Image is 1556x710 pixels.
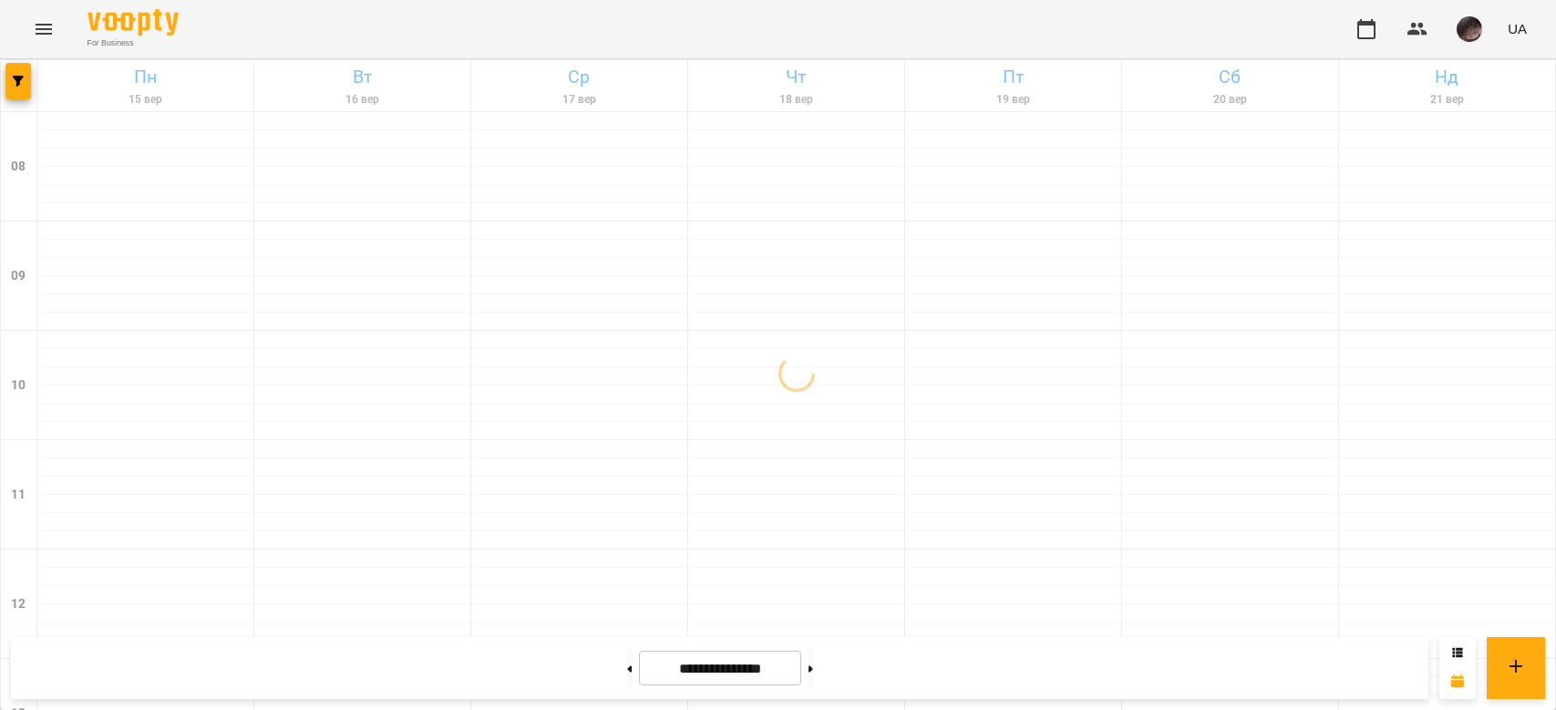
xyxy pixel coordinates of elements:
[11,266,26,286] h6: 09
[22,7,66,51] button: Menu
[1508,19,1527,38] span: UA
[1342,91,1552,108] h6: 21 вер
[11,594,26,614] h6: 12
[88,9,179,36] img: Voopty Logo
[1342,63,1552,91] h6: Нд
[1457,16,1482,42] img: 297f12a5ee7ab206987b53a38ee76f7e.jpg
[257,63,468,91] h6: Вт
[474,91,685,108] h6: 17 вер
[11,376,26,396] h6: 10
[1125,63,1335,91] h6: Сб
[40,91,251,108] h6: 15 вер
[908,91,1118,108] h6: 19 вер
[257,91,468,108] h6: 16 вер
[691,63,902,91] h6: Чт
[474,63,685,91] h6: Ср
[11,485,26,505] h6: 11
[1125,91,1335,108] h6: 20 вер
[691,91,902,108] h6: 18 вер
[88,37,179,49] span: For Business
[1500,12,1534,46] button: UA
[908,63,1118,91] h6: Пт
[40,63,251,91] h6: Пн
[11,157,26,177] h6: 08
